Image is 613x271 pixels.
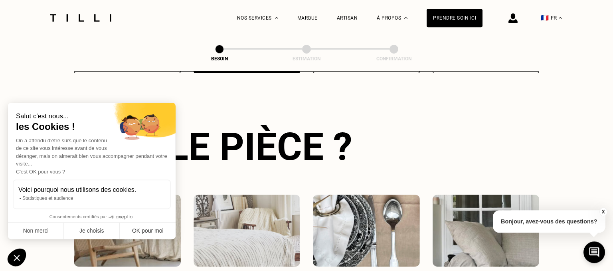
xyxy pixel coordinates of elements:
[493,210,605,233] p: Bonjour, avez-vous des questions?
[404,17,407,19] img: Menu déroulant à propos
[433,195,540,267] img: Tilli retouche votre Canapé & chaises
[267,56,346,62] div: Estimation
[337,15,358,21] a: Artisan
[275,17,278,19] img: Menu déroulant
[541,14,549,22] span: 🇫🇷
[47,14,114,22] img: Logo du service de couturière Tilli
[313,195,420,267] img: Tilli retouche votre Linge de table
[354,56,434,62] div: Confirmation
[508,13,518,23] img: icône connexion
[427,9,482,27] a: Prendre soin ici
[559,17,562,19] img: menu déroulant
[74,124,539,169] div: Quelle pièce ?
[599,207,607,216] button: X
[297,15,318,21] a: Marque
[194,195,301,267] img: Tilli retouche votre Linge de lit
[180,56,259,62] div: Besoin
